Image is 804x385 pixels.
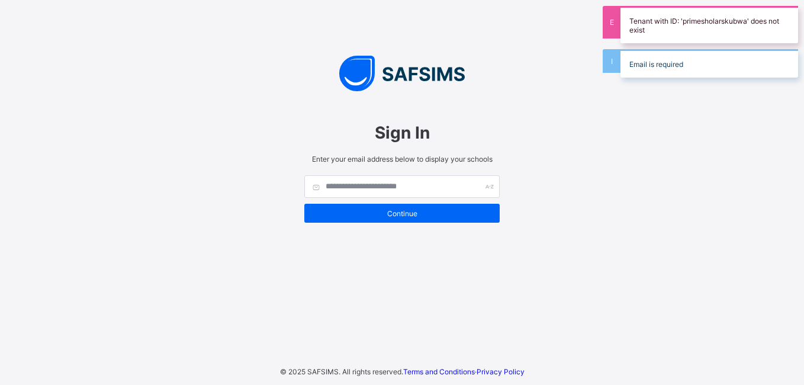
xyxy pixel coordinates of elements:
[620,49,798,78] div: Email is required
[403,367,475,376] a: Terms and Conditions
[313,209,491,218] span: Continue
[292,56,512,91] img: SAFSIMS Logo
[477,367,525,376] a: Privacy Policy
[304,155,500,163] span: Enter your email address below to display your schools
[620,6,798,43] div: Tenant with ID: 'primesholarskubwa' does not exist
[304,123,500,143] span: Sign In
[280,367,403,376] span: © 2025 SAFSIMS. All rights reserved.
[403,367,525,376] span: ·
